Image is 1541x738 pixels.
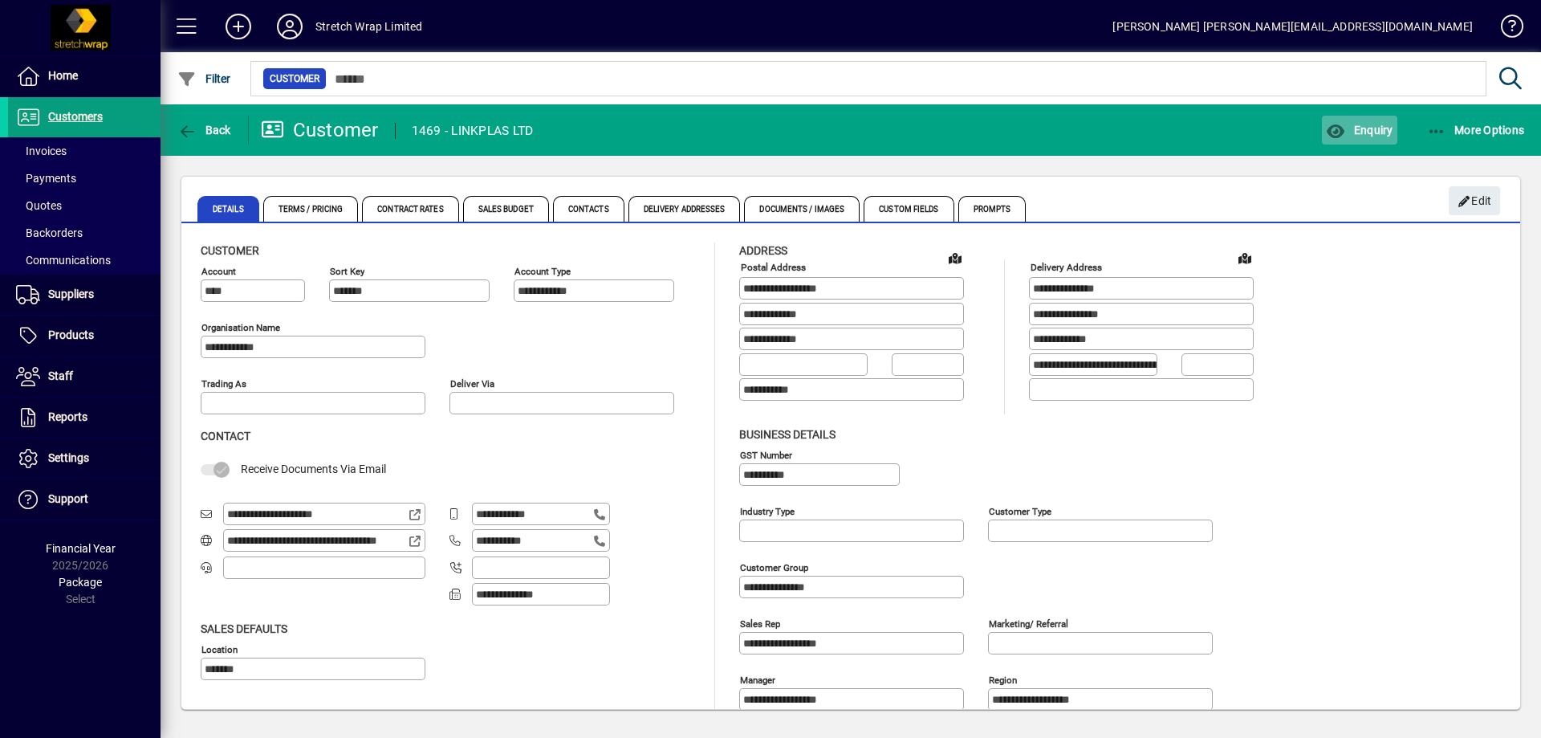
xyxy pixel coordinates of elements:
span: Package [59,576,102,589]
mat-label: Trading as [201,378,246,389]
a: Knowledge Base [1489,3,1521,55]
button: Edit [1449,186,1500,215]
mat-label: Customer group [740,561,808,573]
a: View on map [1232,245,1258,271]
span: Filter [177,72,231,85]
a: Support [8,479,161,520]
span: Contract Rates [362,196,458,222]
a: Payments [8,165,161,192]
span: Delivery Addresses [628,196,741,222]
span: Address [739,244,787,257]
a: Suppliers [8,275,161,315]
span: Customer [270,71,319,87]
div: 1469 - LINKPLAS LTD [412,118,534,144]
mat-label: Sort key [330,266,364,277]
a: View on map [942,245,968,271]
mat-label: Manager [740,674,775,685]
a: Communications [8,247,161,274]
mat-label: Account Type [514,266,571,277]
mat-label: Account [201,266,236,277]
mat-label: Customer type [989,505,1051,516]
span: More Options [1427,124,1525,137]
span: Receive Documents Via Email [241,463,386,475]
mat-label: Sales rep [740,618,780,629]
span: Settings [48,451,89,464]
a: Quotes [8,192,161,219]
span: Sales Budget [463,196,549,222]
span: Edit [1458,188,1492,214]
mat-label: GST Number [740,449,792,460]
span: Back [177,124,231,137]
span: Backorders [16,226,83,239]
mat-label: Organisation name [201,322,280,333]
button: Add [213,12,264,41]
div: Customer [261,117,379,143]
a: Settings [8,438,161,479]
span: Customer [201,244,259,257]
span: Financial Year [46,542,116,555]
mat-label: Deliver via [450,378,494,389]
span: Enquiry [1326,124,1393,137]
span: Custom Fields [864,196,953,222]
span: Contacts [553,196,624,222]
a: Backorders [8,219,161,247]
mat-label: Marketing/ Referral [989,618,1068,629]
span: Business details [739,428,836,441]
span: Prompts [958,196,1027,222]
div: [PERSON_NAME] [PERSON_NAME][EMAIL_ADDRESS][DOMAIN_NAME] [1112,14,1473,39]
a: Home [8,56,161,96]
button: More Options [1423,116,1529,145]
span: Documents / Images [744,196,860,222]
span: Home [48,69,78,82]
span: Staff [48,369,73,382]
div: Stretch Wrap Limited [315,14,423,39]
span: Customers [48,110,103,123]
span: Communications [16,254,111,267]
span: Details [197,196,259,222]
button: Back [173,116,235,145]
span: Sales defaults [201,622,287,635]
span: Products [48,328,94,341]
span: Contact [201,430,250,442]
a: Invoices [8,137,161,165]
a: Products [8,316,161,356]
mat-label: Region [989,674,1017,685]
a: Staff [8,357,161,397]
span: Invoices [16,145,67,157]
button: Profile [264,12,315,41]
span: Terms / Pricing [263,196,359,222]
mat-label: Industry type [740,505,795,516]
app-page-header-button: Back [161,116,249,145]
span: Reports [48,410,87,423]
button: Enquiry [1322,116,1397,145]
span: Suppliers [48,287,94,300]
a: Reports [8,398,161,438]
span: Quotes [16,199,62,212]
span: Support [48,492,88,505]
mat-label: Location [201,643,238,654]
button: Filter [173,64,235,93]
span: Payments [16,172,76,185]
